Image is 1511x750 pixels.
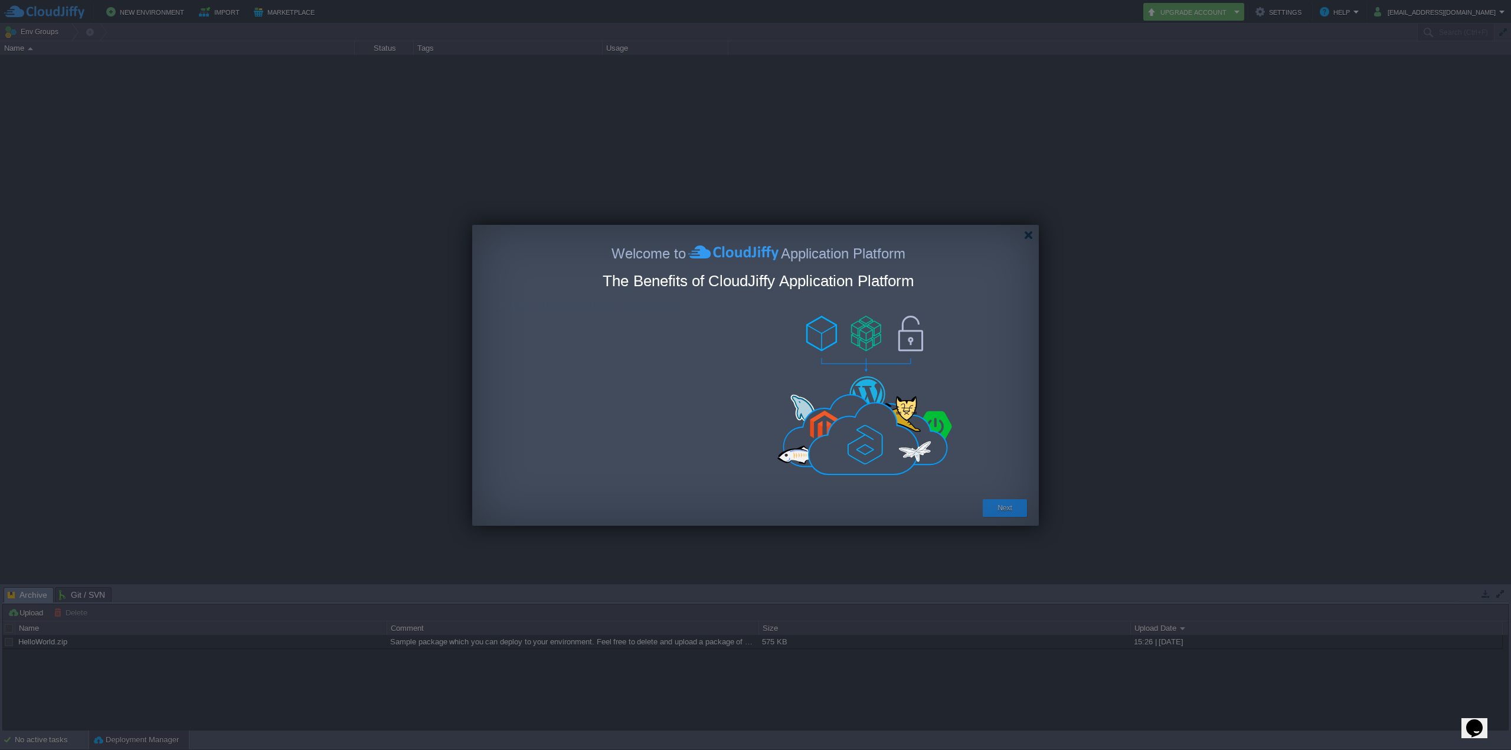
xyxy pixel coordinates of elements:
[997,502,1012,514] button: Next
[1461,703,1499,738] iframe: chat widget
[496,245,1021,260] div: Welcome to Application Platform
[496,272,1021,290] div: The Benefits of CloudJiffy Application Platform
[732,316,997,475] img: zerocode.svg
[688,245,779,260] img: CloudJiffy-Blue.svg
[508,299,683,313] em: Zero code change deploy of applications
